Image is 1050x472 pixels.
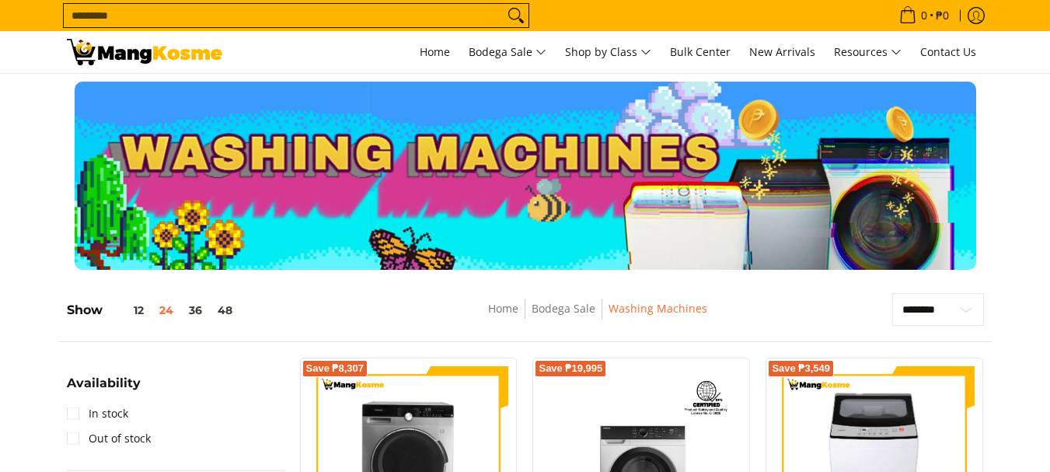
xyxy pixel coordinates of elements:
[420,44,450,59] span: Home
[539,364,602,373] span: Save ₱19,995
[412,31,458,73] a: Home
[67,377,141,401] summary: Open
[469,43,546,62] span: Bodega Sale
[662,31,738,73] a: Bulk Center
[557,31,659,73] a: Shop by Class
[375,299,820,334] nav: Breadcrumbs
[306,364,365,373] span: Save ₱8,307
[488,301,518,316] a: Home
[895,7,954,24] span: •
[210,304,240,316] button: 48
[67,39,222,65] img: Washing Machines l Mang Kosme: Home Appliances Warehouse Sale Partner
[103,304,152,316] button: 12
[741,31,823,73] a: New Arrivals
[67,302,240,318] h5: Show
[67,426,151,451] a: Out of stock
[772,364,830,373] span: Save ₱3,549
[919,10,930,21] span: 0
[670,44,731,59] span: Bulk Center
[238,31,984,73] nav: Main Menu
[920,44,976,59] span: Contact Us
[504,4,528,27] button: Search
[461,31,554,73] a: Bodega Sale
[912,31,984,73] a: Contact Us
[67,401,128,426] a: In stock
[749,44,815,59] span: New Arrivals
[565,43,651,62] span: Shop by Class
[834,43,902,62] span: Resources
[152,304,181,316] button: 24
[933,10,951,21] span: ₱0
[826,31,909,73] a: Resources
[609,301,707,316] a: Washing Machines
[67,377,141,390] span: Availability
[532,301,595,316] a: Bodega Sale
[181,304,210,316] button: 36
